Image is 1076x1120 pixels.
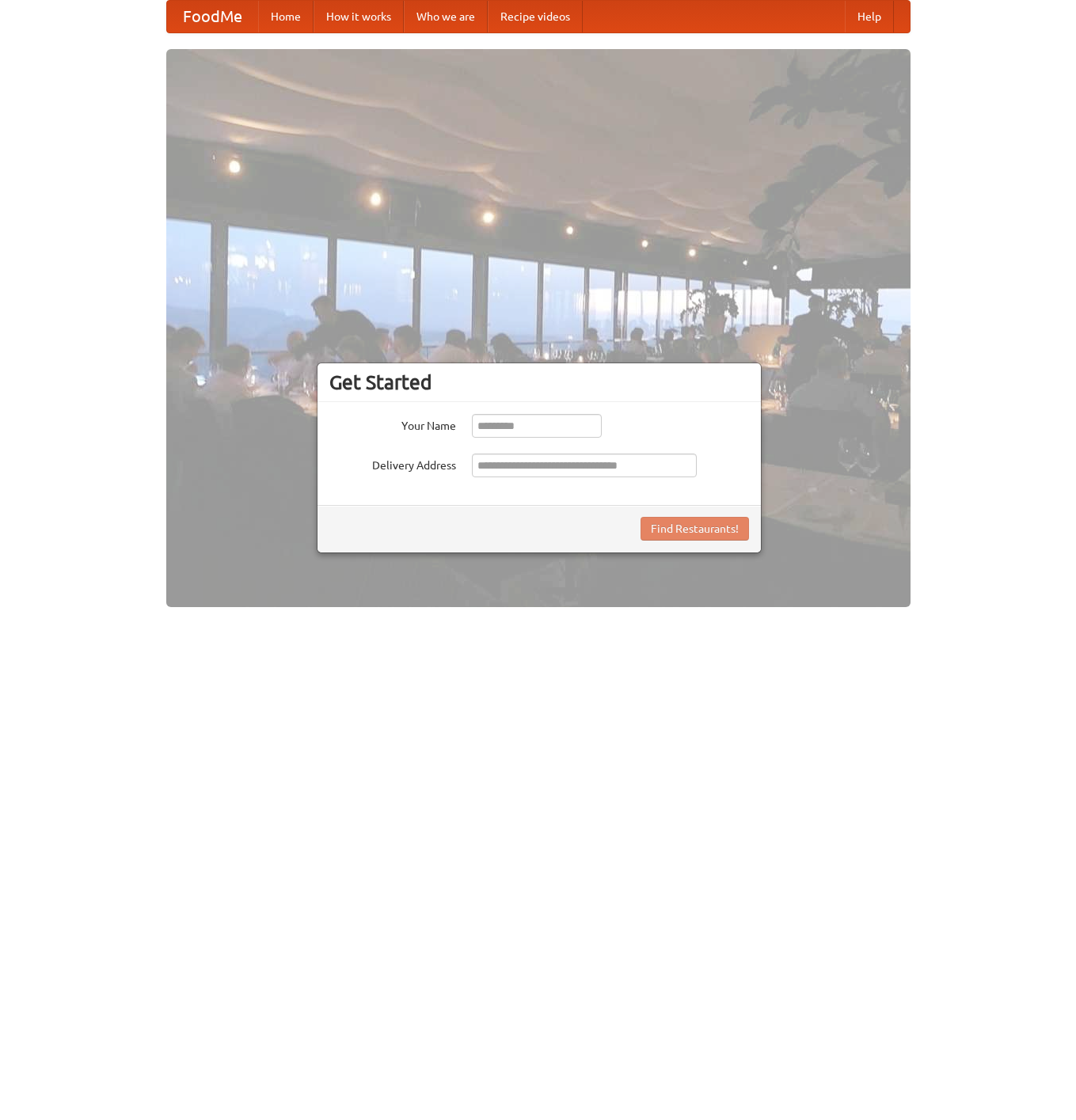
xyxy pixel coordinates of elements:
[258,1,314,32] a: Home
[488,1,583,32] a: Recipe videos
[845,1,894,32] a: Help
[404,1,488,32] a: Who we are
[314,1,404,32] a: How it works
[641,517,749,541] button: Find Restaurants!
[329,370,749,394] h3: Get Started
[329,454,456,473] label: Delivery Address
[167,1,258,32] a: FoodMe
[329,414,456,434] label: Your Name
